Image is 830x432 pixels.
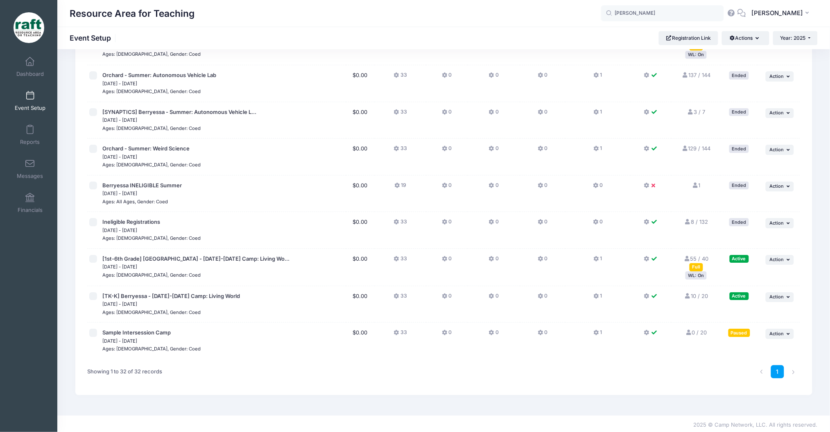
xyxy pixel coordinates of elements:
[346,175,375,212] td: $0.00
[102,272,201,278] small: Ages: [DEMOGRAPHIC_DATA], Gender: Coed
[594,292,602,304] button: 1
[685,329,707,336] a: 0 / 20
[770,73,784,79] span: Action
[766,182,794,191] button: Action
[594,145,602,157] button: 1
[442,218,452,230] button: 0
[593,218,603,230] button: 0
[538,329,547,341] button: 0
[15,105,45,111] span: Event Setup
[751,9,803,18] span: [PERSON_NAME]
[394,255,407,267] button: 33
[694,421,818,428] span: 2025 © Camp Network, LLC. All rights reserved.
[489,71,499,83] button: 0
[538,71,547,83] button: 0
[102,182,182,189] span: Berryessa INELIGIBLE Summer
[394,329,407,341] button: 33
[766,329,794,339] button: Action
[659,31,718,45] a: Registration Link
[729,145,749,152] div: Ended
[771,365,785,379] a: 1
[489,292,499,304] button: 0
[489,255,499,267] button: 0
[394,292,407,304] button: 33
[766,71,794,81] button: Action
[594,71,602,83] button: 1
[442,108,452,120] button: 0
[346,65,375,102] td: $0.00
[102,346,201,352] small: Ages: [DEMOGRAPHIC_DATA], Gender: Coed
[70,34,118,42] h1: Event Setup
[346,102,375,139] td: $0.00
[102,255,289,262] span: [1st-6th Grade] [GEOGRAPHIC_DATA] - [DATE]-[DATE] Camp: Living Wo...
[593,182,603,193] button: 0
[442,145,452,157] button: 0
[102,117,137,123] small: [DATE] - [DATE]
[729,218,749,226] div: Ended
[770,257,784,262] span: Action
[538,218,547,230] button: 0
[346,249,375,286] td: $0.00
[692,182,701,189] a: 1
[346,286,375,323] td: $0.00
[394,71,407,83] button: 33
[770,331,784,337] span: Action
[442,292,452,304] button: 0
[442,329,452,341] button: 0
[489,329,499,341] button: 0
[730,292,749,300] div: Active
[20,139,40,146] span: Reports
[102,338,137,344] small: [DATE] - [DATE]
[730,255,749,263] div: Active
[102,125,201,131] small: Ages: [DEMOGRAPHIC_DATA], Gender: Coed
[102,81,137,86] small: [DATE] - [DATE]
[729,108,749,116] div: Ended
[17,173,43,180] span: Messages
[102,309,201,315] small: Ages: [DEMOGRAPHIC_DATA], Gender: Coed
[102,145,190,152] span: Orchard - Summer: Weird Science
[773,31,818,45] button: Year: 2025
[770,220,784,226] span: Action
[594,255,602,267] button: 1
[766,218,794,228] button: Action
[601,5,724,22] input: Search by First Name, Last Name, or Email...
[489,182,499,193] button: 0
[780,35,806,41] span: Year: 2025
[102,191,137,196] small: [DATE] - [DATE]
[11,189,50,217] a: Financials
[770,183,784,189] span: Action
[538,182,547,193] button: 0
[766,255,794,265] button: Action
[684,255,709,270] a: 55 / 40 Full
[102,235,201,241] small: Ages: [DEMOGRAPHIC_DATA], Gender: Coed
[684,293,708,299] a: 10 / 20
[729,182,749,189] div: Ended
[685,51,707,59] div: WL: On
[766,292,794,302] button: Action
[11,155,50,183] a: Messages
[538,255,547,267] button: 0
[722,31,769,45] button: Actions
[682,72,710,78] a: 137 / 144
[102,89,201,94] small: Ages: [DEMOGRAPHIC_DATA], Gender: Coed
[102,301,137,307] small: [DATE] - [DATE]
[538,108,547,120] button: 0
[442,182,452,193] button: 0
[489,218,499,230] button: 0
[746,4,818,23] button: [PERSON_NAME]
[766,108,794,118] button: Action
[594,108,602,120] button: 1
[394,182,406,193] button: 19
[102,329,171,336] span: Sample Intersession Camp
[442,255,452,267] button: 0
[728,329,750,337] div: Paused
[766,145,794,155] button: Action
[729,71,749,79] div: Ended
[538,145,547,157] button: 0
[11,86,50,115] a: Event Setup
[102,264,137,270] small: [DATE] - [DATE]
[11,121,50,149] a: Reports
[770,294,784,300] span: Action
[102,227,137,233] small: [DATE] - [DATE]
[538,292,547,304] button: 0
